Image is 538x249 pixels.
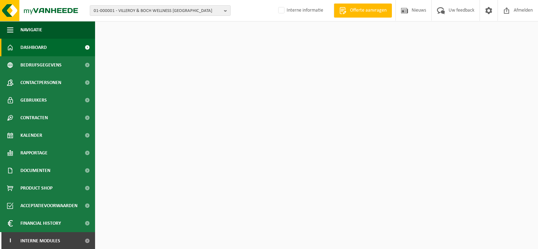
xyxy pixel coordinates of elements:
[20,91,47,109] span: Gebruikers
[20,109,48,127] span: Contracten
[94,6,221,16] span: 01-000001 - VILLEROY & BOCH WELLNESS [GEOGRAPHIC_DATA]
[20,179,52,197] span: Product Shop
[334,4,392,18] a: Offerte aanvragen
[20,39,47,56] span: Dashboard
[90,5,231,16] button: 01-000001 - VILLEROY & BOCH WELLNESS [GEOGRAPHIC_DATA]
[20,197,77,215] span: Acceptatievoorwaarden
[20,144,48,162] span: Rapportage
[348,7,388,14] span: Offerte aanvragen
[20,21,42,39] span: Navigatie
[277,5,323,16] label: Interne informatie
[20,162,50,179] span: Documenten
[20,74,61,91] span: Contactpersonen
[20,127,42,144] span: Kalender
[20,215,61,232] span: Financial History
[20,56,62,74] span: Bedrijfsgegevens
